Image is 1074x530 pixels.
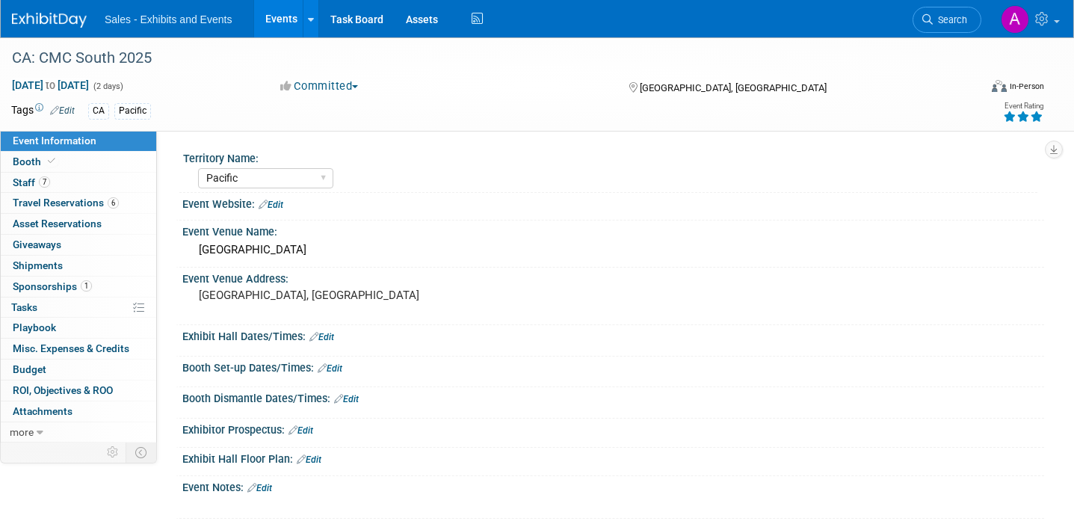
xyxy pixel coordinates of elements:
span: more [10,426,34,438]
a: Event Information [1,131,156,151]
a: Shipments [1,256,156,276]
span: Travel Reservations [13,197,119,209]
img: Format-Inperson.png [992,80,1007,92]
i: Booth reservation complete [48,157,55,165]
a: Edit [334,394,359,404]
button: Committed [275,78,364,94]
a: Budget [1,360,156,380]
span: Sponsorships [13,280,92,292]
pre: [GEOGRAPHIC_DATA], [GEOGRAPHIC_DATA] [199,289,525,302]
div: Pacific [114,103,151,119]
span: Misc. Expenses & Credits [13,342,129,354]
span: Booth [13,155,58,167]
a: Edit [309,332,334,342]
td: Toggle Event Tabs [126,443,157,462]
span: Giveaways [13,238,61,250]
span: ROI, Objectives & ROO [13,384,113,396]
div: Exhibit Hall Floor Plan: [182,448,1044,467]
div: Event Rating [1003,102,1043,110]
a: Staff7 [1,173,156,193]
span: Search [933,14,967,25]
div: In-Person [1009,81,1044,92]
a: Search [913,7,981,33]
a: Giveaways [1,235,156,255]
a: Playbook [1,318,156,338]
a: Sponsorships1 [1,277,156,297]
div: CA [88,103,109,119]
div: Exhibitor Prospectus: [182,419,1044,438]
a: ROI, Objectives & ROO [1,380,156,401]
span: [DATE] [DATE] [11,78,90,92]
a: Edit [297,454,321,465]
span: Budget [13,363,46,375]
img: Alexandra Horne [1001,5,1029,34]
span: Event Information [13,135,96,147]
span: [GEOGRAPHIC_DATA], [GEOGRAPHIC_DATA] [640,82,827,93]
a: Edit [318,363,342,374]
td: Tags [11,102,75,120]
a: Booth [1,152,156,172]
div: Exhibit Hall Dates/Times: [182,325,1044,345]
div: Event Format [891,78,1044,100]
div: Territory Name: [183,147,1037,166]
span: (2 days) [92,81,123,91]
span: Tasks [11,301,37,313]
div: Event Website: [182,193,1044,212]
div: Event Venue Address: [182,268,1044,286]
span: Asset Reservations [13,218,102,229]
div: Booth Set-up Dates/Times: [182,357,1044,376]
a: Edit [50,105,75,116]
a: Asset Reservations [1,214,156,234]
td: Personalize Event Tab Strip [100,443,126,462]
div: CA: CMC South 2025 [7,45,956,72]
span: Staff [13,176,50,188]
span: 7 [39,176,50,188]
span: Sales - Exhibits and Events [105,13,232,25]
div: Event Venue Name: [182,221,1044,239]
a: Edit [259,200,283,210]
span: Playbook [13,321,56,333]
div: Booth Dismantle Dates/Times: [182,387,1044,407]
div: [GEOGRAPHIC_DATA] [194,238,1033,262]
a: Attachments [1,401,156,422]
a: Tasks [1,298,156,318]
a: Edit [288,425,313,436]
span: 6 [108,197,119,209]
a: Misc. Expenses & Credits [1,339,156,359]
span: to [43,79,58,91]
span: Attachments [13,405,72,417]
span: Shipments [13,259,63,271]
a: more [1,422,156,443]
span: 1 [81,280,92,292]
img: ExhibitDay [12,13,87,28]
a: Travel Reservations6 [1,193,156,213]
a: Edit [247,483,272,493]
div: Event Notes: [182,476,1044,496]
